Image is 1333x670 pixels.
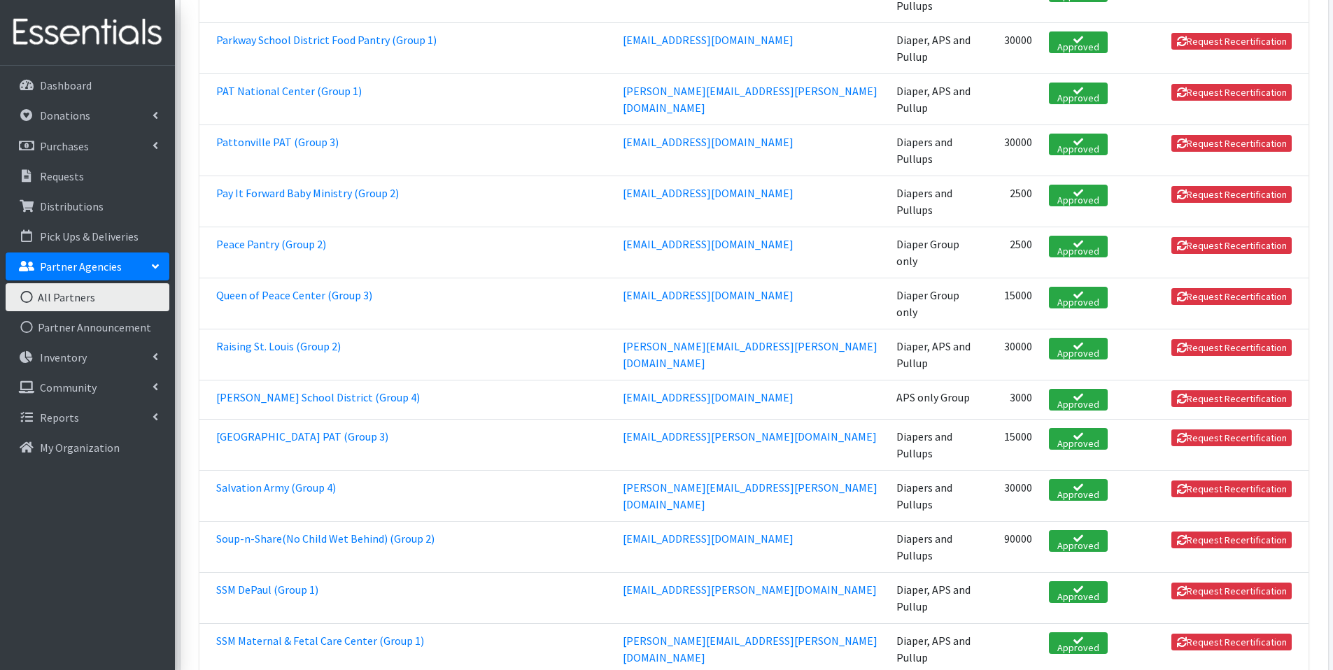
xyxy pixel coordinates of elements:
[1171,135,1292,152] button: Request Recertification
[216,480,336,494] a: Salvation Army (Group 4)
[1171,429,1292,446] button: Request Recertification
[40,350,87,364] p: Inventory
[216,135,339,149] a: Pattonville PAT (Group 3)
[1049,287,1108,308] a: Approved
[888,22,989,73] td: Diaper, APS and Pullup
[216,339,341,353] a: Raising St. Louis (Group 2)
[1049,530,1108,552] a: Approved
[40,380,97,394] p: Community
[40,139,89,153] p: Purchases
[216,237,326,251] a: Peace Pantry (Group 2)
[990,380,1041,419] td: 3000
[1049,389,1108,411] a: Approved
[6,434,169,462] a: My Organization
[1171,532,1292,548] button: Request Recertification
[990,419,1041,470] td: 15000
[888,124,989,176] td: Diapers and Pullups
[1171,583,1292,599] button: Request Recertification
[888,521,989,572] td: Diapers and Pullups
[623,532,794,546] a: [EMAIL_ADDRESS][DOMAIN_NAME]
[623,480,877,511] a: [PERSON_NAME][EMAIL_ADDRESS][PERSON_NAME][DOMAIN_NAME]
[6,9,169,56] img: HumanEssentials
[623,390,794,404] a: [EMAIL_ADDRESS][DOMAIN_NAME]
[888,572,989,623] td: Diaper, APS and Pullup
[6,252,169,280] a: Partner Agencies
[1171,634,1292,650] button: Request Recertification
[623,237,794,251] a: [EMAIL_ADDRESS][DOMAIN_NAME]
[888,176,989,227] td: Diapers and Pullups
[623,33,794,47] a: [EMAIL_ADDRESS][DOMAIN_NAME]
[1049,236,1108,257] a: Approved
[990,176,1041,227] td: 2500
[6,313,169,341] a: Partner Announcement
[216,429,388,443] a: [GEOGRAPHIC_DATA] PAT (Group 3)
[623,429,877,443] a: [EMAIL_ADDRESS][PERSON_NAME][DOMAIN_NAME]
[888,329,989,380] td: Diaper, APS and Pullup
[1049,632,1108,654] a: Approved
[1049,83,1108,104] a: Approved
[1171,84,1292,101] button: Request Recertification
[216,532,435,546] a: Soup-n-Share(No Child Wet Behind) (Group 2)
[216,84,362,98] a: PAT National Center (Group 1)
[6,404,169,432] a: Reports
[6,132,169,160] a: Purchases
[40,259,122,273] p: Partner Agencies
[990,124,1041,176] td: 30000
[990,470,1041,521] td: 30000
[1049,581,1108,603] a: Approved
[1049,134,1108,155] a: Approved
[1171,390,1292,407] button: Request Recertification
[40,78,92,92] p: Dashboard
[1049,479,1108,501] a: Approved
[216,390,420,404] a: [PERSON_NAME] School District (Group 4)
[216,186,399,200] a: Pay It Forward Baby Ministry (Group 2)
[1171,186,1292,203] button: Request Recertification
[216,288,372,302] a: Queen of Peace Center (Group 3)
[6,162,169,190] a: Requests
[623,135,794,149] a: [EMAIL_ADDRESS][DOMAIN_NAME]
[888,380,989,419] td: APS only Group
[1049,31,1108,53] a: Approved
[216,583,318,597] a: SSM DePaul (Group 1)
[623,288,794,302] a: [EMAIL_ADDRESS][DOMAIN_NAME]
[623,634,877,664] a: [PERSON_NAME][EMAIL_ADDRESS][PERSON_NAME][DOMAIN_NAME]
[1049,428,1108,450] a: Approved
[623,583,877,597] a: [EMAIL_ADDRESS][PERSON_NAME][DOMAIN_NAME]
[1171,288,1292,305] button: Request Recertification
[40,411,79,425] p: Reports
[888,470,989,521] td: Diapers and Pullups
[888,419,989,470] td: Diapers and Pullups
[40,229,139,243] p: Pick Ups & Deliveries
[1049,338,1108,359] a: Approved
[623,186,794,200] a: [EMAIL_ADDRESS][DOMAIN_NAME]
[1171,33,1292,50] button: Request Recertification
[990,521,1041,572] td: 90000
[40,199,104,213] p: Distributions
[6,222,169,250] a: Pick Ups & Deliveries
[888,278,989,329] td: Diaper Group only
[216,33,437,47] a: Parkway School District Food Pantry (Group 1)
[1171,339,1292,356] button: Request Recertification
[6,71,169,99] a: Dashboard
[40,169,84,183] p: Requests
[888,227,989,278] td: Diaper Group only
[990,329,1041,380] td: 30000
[1171,237,1292,254] button: Request Recertification
[216,634,424,648] a: SSM Maternal & Fetal Care Center (Group 1)
[6,343,169,371] a: Inventory
[1171,480,1292,497] button: Request Recertification
[990,22,1041,73] td: 30000
[6,283,169,311] a: All Partners
[623,339,877,370] a: [PERSON_NAME][EMAIL_ADDRESS][PERSON_NAME][DOMAIN_NAME]
[40,441,120,455] p: My Organization
[6,373,169,401] a: Community
[6,101,169,129] a: Donations
[990,278,1041,329] td: 15000
[6,192,169,220] a: Distributions
[888,73,989,124] td: Diaper, APS and Pullup
[990,227,1041,278] td: 2500
[623,84,877,115] a: [PERSON_NAME][EMAIL_ADDRESS][PERSON_NAME][DOMAIN_NAME]
[40,108,90,122] p: Donations
[1049,185,1108,206] a: Approved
